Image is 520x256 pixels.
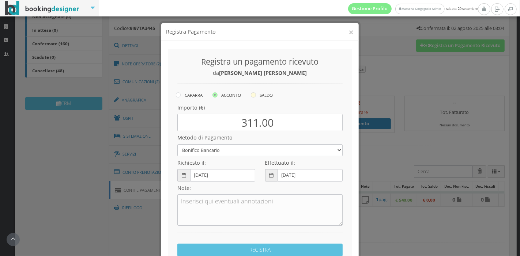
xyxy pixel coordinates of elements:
[212,91,241,99] label: ACCONTO
[348,3,392,14] a: Gestione Profilo
[265,160,343,166] h4: Effettuato il:
[177,134,343,141] h4: Metodo di Pagamento
[349,27,354,37] button: ×
[251,91,273,99] label: SALDO
[348,3,478,14] span: sabato, 20 settembre
[177,185,343,191] h4: Note:
[395,4,444,14] a: Masseria Gorgognolo Admin
[5,1,79,15] img: BookingDesigner.com
[177,160,255,166] h4: Richiesto il:
[177,104,343,111] h4: Importo (€)
[176,91,203,99] label: CAPARRA
[219,69,307,76] b: [PERSON_NAME] [PERSON_NAME]
[177,70,343,76] h4: da
[177,57,343,66] h3: Registra un pagamento ricevuto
